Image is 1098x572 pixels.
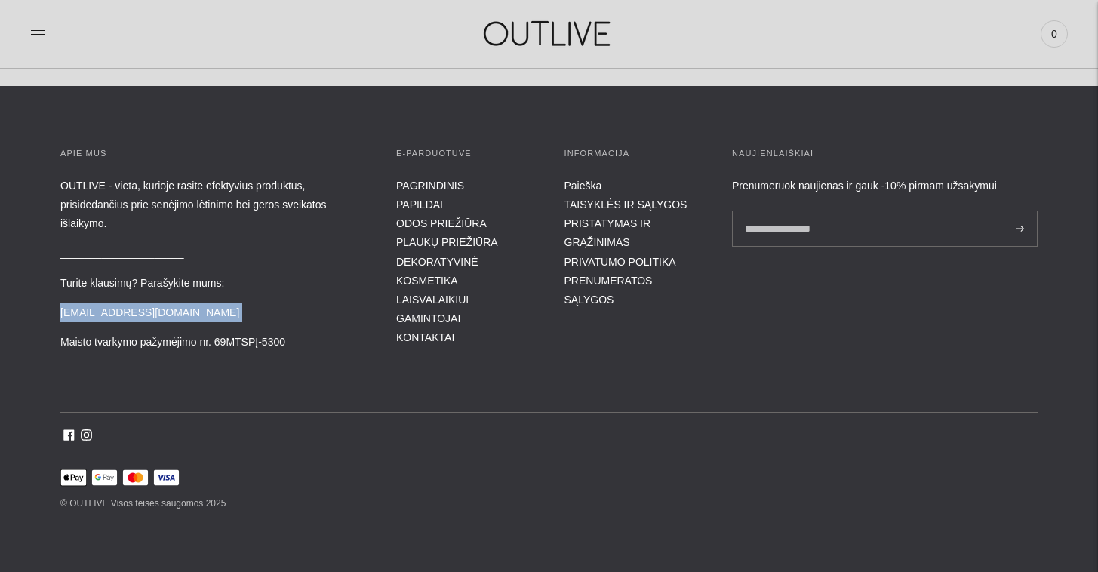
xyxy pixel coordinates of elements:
h3: INFORMACIJA [564,146,703,161]
p: [EMAIL_ADDRESS][DOMAIN_NAME] [60,303,366,322]
p: © OUTLIVE Visos teisės saugomos 2025 [60,495,1038,513]
h3: APIE MUS [60,146,366,161]
a: PRISTATYMAS IR GRĄŽINIMAS [564,217,651,248]
img: OUTLIVE [454,8,643,60]
span: 0 [1044,23,1065,45]
h3: E-parduotuvė [396,146,534,161]
p: Turite klausimų? Parašykite mums: [60,274,366,293]
a: Paieška [564,180,602,192]
a: GAMINTOJAI [396,312,460,324]
a: PLAUKŲ PRIEŽIŪRA [396,236,498,248]
a: DEKORATYVINĖ KOSMETIKA [396,256,478,287]
p: Maisto tvarkymo pažymėjimo nr. 69MTSPĮ-5300 [60,333,366,352]
div: Prenumeruok naujienas ir gauk -10% pirmam užsakymui [732,177,1038,195]
h3: Naujienlaiškiai [732,146,1038,161]
a: TAISYKLĖS IR SĄLYGOS [564,198,687,211]
a: PAGRINDINIS [396,180,464,192]
p: _____________________ [60,244,366,263]
a: LAISVALAIKIUI [396,294,469,306]
a: PRENUMERATOS SĄLYGOS [564,275,653,306]
a: KONTAKTAI [396,331,454,343]
a: 0 [1041,17,1068,51]
p: OUTLIVE - vieta, kurioje rasite efektyvius produktus, prisidedančius prie senėjimo lėtinimo bei g... [60,177,366,234]
a: ODOS PRIEŽIŪRA [396,217,487,229]
a: PAPILDAI [396,198,443,211]
a: PRIVATUMO POLITIKA [564,256,676,268]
